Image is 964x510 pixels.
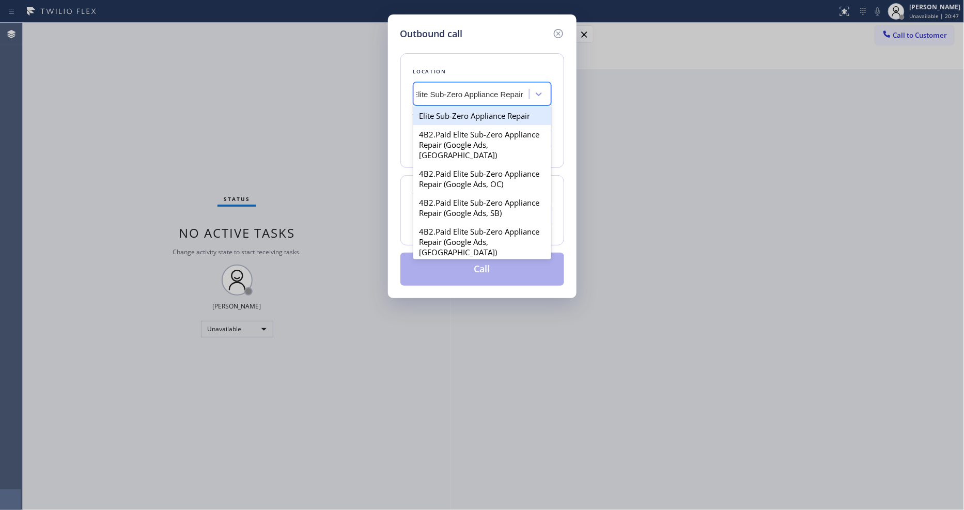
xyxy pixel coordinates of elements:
[413,66,551,77] div: Location
[400,253,564,286] button: Call
[413,193,551,222] div: 4B2.Paid Elite Sub-Zero Appliance Repair (Google Ads, SB)
[413,222,551,261] div: 4B2.Paid Elite Sub-Zero Appliance Repair (Google Ads, [GEOGRAPHIC_DATA])
[400,27,463,41] h5: Outbound call
[413,106,551,125] div: Elite Sub-Zero Appliance Repair
[413,125,551,164] div: 4B2.Paid Elite Sub-Zero Appliance Repair (Google Ads, [GEOGRAPHIC_DATA])
[413,164,551,193] div: 4B2.Paid Elite Sub-Zero Appliance Repair (Google Ads, OC)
